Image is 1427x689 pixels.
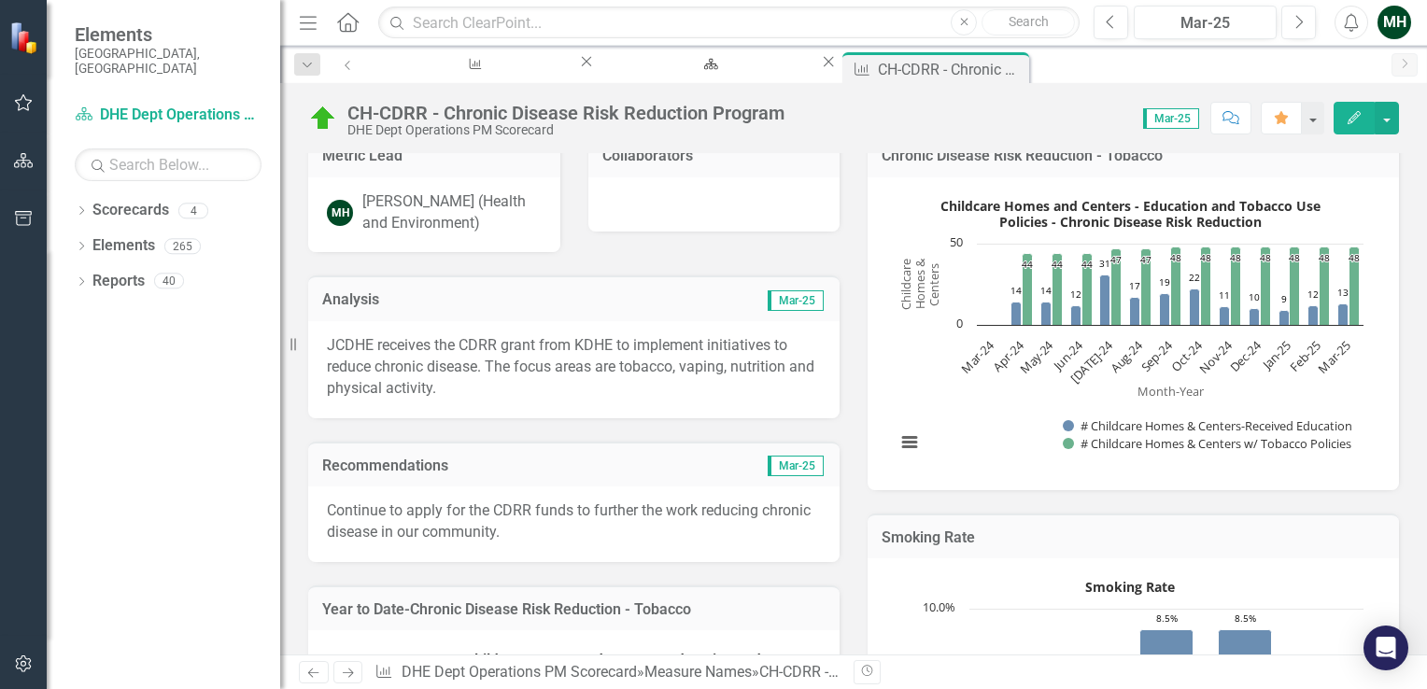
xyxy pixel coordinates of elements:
a: Elements [92,235,155,257]
text: 44 [1081,258,1093,271]
h3: Collaborators [602,148,827,164]
text: 48 [1260,251,1271,264]
path: Nov-24, 11. # Childcare Homes & Centers-Received Education. [1220,306,1230,325]
text: 14 [1040,284,1052,297]
text: May-24 [1016,336,1057,377]
h3: Analysis [322,291,572,308]
text: Aug-24 [1107,336,1146,375]
path: Sep-24, 48. # Childcare Homes & Centers w/ Tobacco Policies. [1171,246,1181,325]
div: DHE Dept Operations PM Scorecard [613,70,802,93]
div: Childcare Homes and Centers - Education and Tobacco Use Policies - Chronic Disease Risk Reduction... [886,191,1380,471]
span: Elements [75,23,261,46]
path: Oct-24, 48. # Childcare Homes & Centers w/ Tobacco Policies. [1201,246,1211,325]
a: DHE Dept Operations PM Scorecard [402,663,637,681]
p: Continue to apply for the CDRR funds to further the work reducing chronic disease in our community. [327,500,821,543]
button: Search [982,9,1075,35]
text: 10.0% [923,598,955,615]
text: 12 [1307,288,1319,301]
path: Feb-25, 48. # Childcare Homes & Centers w/ Tobacco Policies. [1320,246,1330,325]
text: Smoking Rate [1085,578,1175,596]
input: Search Below... [75,148,261,181]
text: 19 [1159,275,1170,288]
text: Month-Year [1137,383,1205,400]
text: Childcare Homes and Centers - Education and Tobacco Use Policies - Chronic Disease Risk Reduction [940,197,1321,231]
text: 48 [1200,251,1211,264]
text: Jan-25 [1257,337,1294,374]
path: May-24, 44. # Childcare Homes & Centers w/ Tobacco Policies. [1053,253,1063,325]
text: 48 [1289,251,1300,264]
text: Childcare Homes & Centers [897,258,942,310]
text: 44 [1052,258,1063,271]
text: 47 [1110,253,1122,266]
path: Apr-24, 14. # Childcare Homes & Centers-Received Education. [1011,302,1022,325]
div: Mar-25 [1140,12,1270,35]
path: Feb-25, 12. # Childcare Homes & Centers-Received Education. [1308,305,1319,325]
path: Jul-24, 31. # Childcare Homes & Centers-Received Education. [1100,274,1110,325]
a: DHE Dept Operations PM Scorecard [596,52,819,76]
text: Mar-24 [957,336,997,376]
h3: Metric Lead [322,148,546,164]
text: 10 [1249,290,1260,303]
text: 8.5% [1235,612,1256,625]
text: Apr-24 [989,336,1027,374]
button: Show # Childcare Homes & Centers-Received Education [1063,417,1356,434]
g: # Childcare Homes & Centers-Received Education, bar series 1 of 2 with 13 bars. [992,274,1349,325]
path: Sep-24, 19. # Childcare Homes & Centers-Received Education. [1160,293,1170,325]
path: May-24, 14. # Childcare Homes & Centers-Received Education. [1041,302,1052,325]
a: DHE Dept Operations PM Scorecard [75,105,261,126]
text: 11 [1219,288,1230,302]
img: ClearPoint Strategy [9,21,42,54]
text: [DATE]-24 [1067,336,1117,387]
span: Search [1009,14,1049,29]
div: CH-SafeKids - Safe Kids Program [384,70,560,93]
text: Year to Date-Childcare Homes and Centers - Education and Tobacco Use Policies - Chronic Disease R... [381,650,761,683]
text: 8.5% [1156,612,1178,625]
button: Show # Childcare Homes & Centers w/ Tobacco Policies [1063,435,1355,452]
path: Mar-25, 13. # Childcare Homes & Centers-Received Education. [1338,303,1349,325]
path: Jul-24, 47. # Childcare Homes & Centers w/ Tobacco Policies. [1111,248,1122,325]
a: Scorecards [92,200,169,221]
text: 48 [1230,251,1241,264]
text: 44 [1022,258,1033,271]
button: Mar-25 [1134,6,1277,39]
path: Jun-24, 44. # Childcare Homes & Centers w/ Tobacco Policies. [1082,253,1093,325]
path: Nov-24, 48. # Childcare Homes & Centers w/ Tobacco Policies. [1231,246,1241,325]
div: 40 [154,274,184,289]
g: # Childcare Homes & Centers w/ Tobacco Policies, bar series 2 of 2 with 13 bars. [992,246,1360,325]
p: JCDHE receives the CDRR grant from KDHE to implement initiatives to reduce chronic disease. The f... [327,335,821,400]
div: CH-CDRR - Chronic Disease Risk Reduction Program [347,103,784,123]
div: CH-CDRR - Chronic Disease Risk Reduction Program [878,58,1024,81]
text: 13 [1337,286,1349,299]
text: Jun-24 [1049,336,1087,374]
text: Sep-24 [1137,336,1177,375]
a: CH-SafeKids - Safe Kids Program [367,52,577,76]
path: Aug-24, 47. # Childcare Homes & Centers w/ Tobacco Policies. [1141,248,1151,325]
span: Mar-25 [768,290,824,311]
path: Oct-24, 22. # Childcare Homes & Centers-Received Education. [1190,288,1200,325]
svg: Interactive chart [886,191,1373,471]
div: MH [1378,6,1411,39]
input: Search ClearPoint... [378,7,1080,39]
path: Dec-24, 10. # Childcare Homes & Centers-Received Education. [1250,308,1260,325]
text: Feb-25 [1286,337,1324,375]
path: Dec-24, 48. # Childcare Homes & Centers w/ Tobacco Policies. [1261,246,1271,325]
text: 14 [1010,284,1022,297]
path: Jun-24, 12. # Childcare Homes & Centers-Received Education. [1071,305,1081,325]
text: 31 [1099,257,1110,270]
div: 265 [164,238,201,254]
div: MH [327,200,353,226]
span: Mar-25 [768,456,824,476]
button: View chart menu, Childcare Homes and Centers - Education and Tobacco Use Policies - Chronic Disea... [897,429,923,456]
text: Oct-24 [1167,336,1206,374]
small: [GEOGRAPHIC_DATA], [GEOGRAPHIC_DATA] [75,46,261,77]
div: » » [374,662,840,683]
h3: Smoking Rate [882,529,1385,546]
text: 50 [950,233,963,250]
path: Apr-24, 44. # Childcare Homes & Centers w/ Tobacco Policies. [1023,253,1033,325]
div: CH-CDRR - Chronic Disease Risk Reduction Program [759,663,1101,681]
text: 22 [1189,271,1200,284]
text: 47 [1140,253,1151,266]
text: 48 [1170,251,1181,264]
img: On Target [308,104,338,134]
text: 0 [956,315,963,331]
